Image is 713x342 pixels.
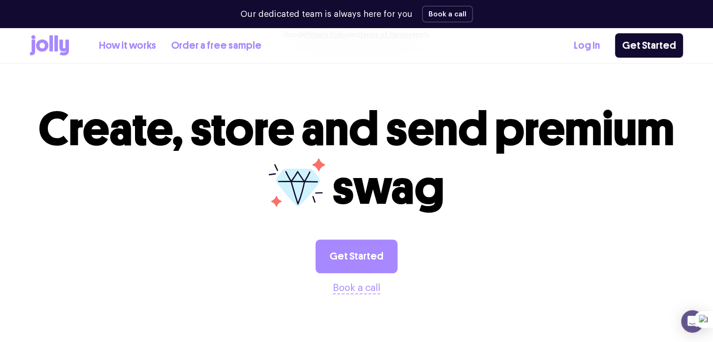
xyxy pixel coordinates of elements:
button: Book a call [333,281,380,296]
button: Book a call [422,6,473,22]
a: Log In [574,38,600,53]
span: Create, store and send premium [38,101,675,157]
a: Order a free sample [171,38,262,53]
span: swag [332,159,444,216]
a: Get Started [615,33,683,58]
a: Get Started [315,239,398,273]
a: How it works [99,38,156,53]
p: Our dedicated team is always here for you [240,8,413,21]
div: Open Intercom Messenger [681,310,704,333]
